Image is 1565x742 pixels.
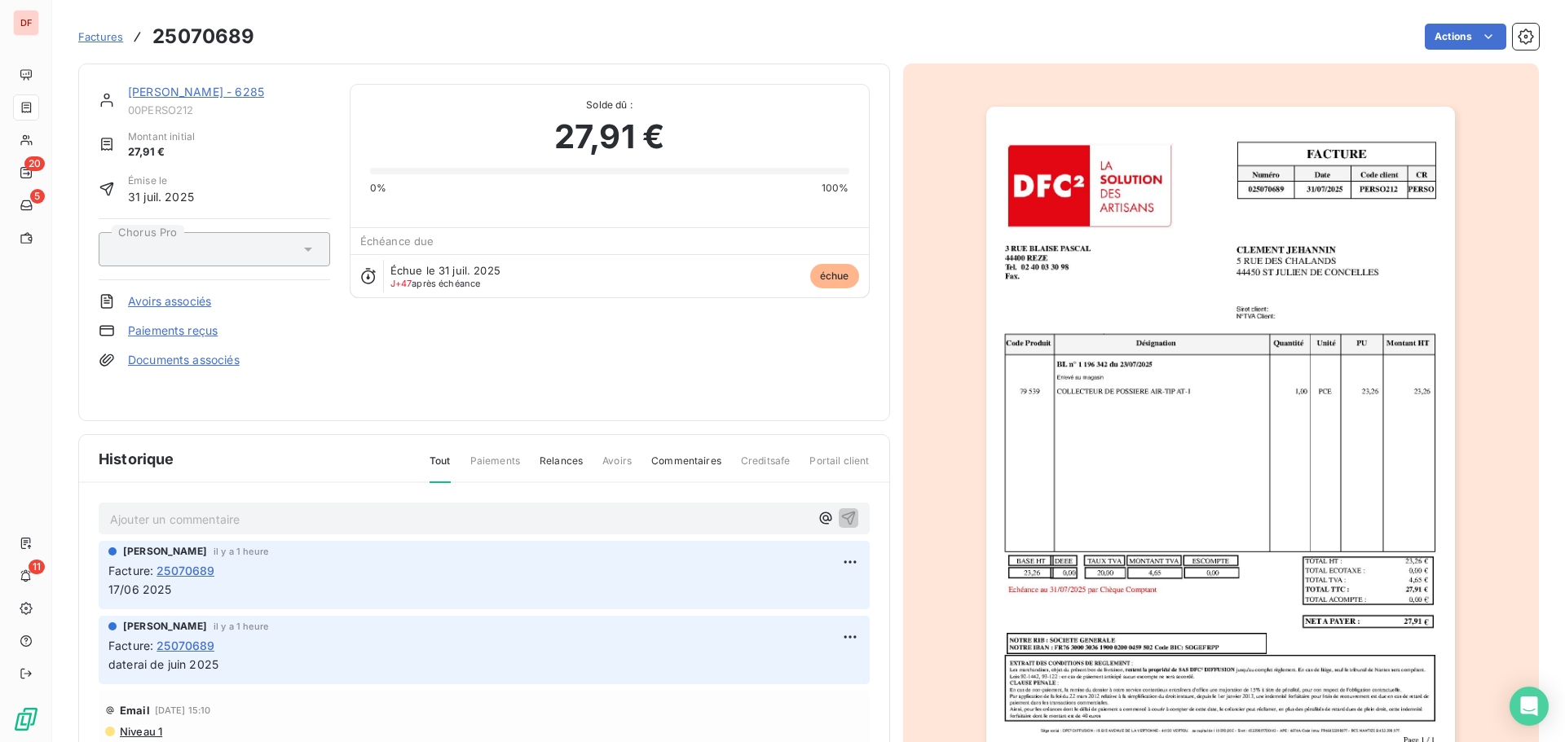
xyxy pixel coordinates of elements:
[370,98,849,112] span: Solde dû :
[24,156,45,171] span: 20
[360,235,434,248] span: Échéance due
[214,621,268,631] span: il y a 1 heure
[128,188,194,205] span: 31 juil. 2025
[128,85,264,99] a: [PERSON_NAME] - 6285
[128,352,240,368] a: Documents associés
[108,582,172,596] span: 17/06 2025
[29,560,45,574] span: 11
[78,30,123,43] span: Factures
[78,29,123,45] a: Factures
[390,279,481,288] span: après échéance
[810,264,859,288] span: échue
[822,181,849,195] span: 100%
[554,112,664,161] span: 27,91 €
[214,547,268,556] span: il y a 1 heure
[470,454,520,481] span: Paiements
[128,323,218,339] a: Paiements reçus
[123,544,207,559] span: [PERSON_NAME]
[1510,687,1549,726] div: Open Intercom Messenger
[128,293,211,310] a: Avoirs associés
[123,619,207,634] span: [PERSON_NAME]
[602,454,632,481] span: Avoirs
[152,22,254,51] h3: 25070689
[370,181,386,195] span: 0%
[108,562,153,579] span: Facture :
[128,103,330,116] span: 00PERSO212
[128,144,195,160] span: 27,91 €
[118,725,162,738] span: Niveau 1
[30,189,45,204] span: 5
[156,562,214,579] span: 25070689
[13,10,39,36] div: DF
[390,264,500,277] span: Échue le 31 juil. 2025
[128,173,194,188] span: Émise le
[128,130,195,144] span: Montant initial
[651,454,721,481] span: Commentaires
[390,278,412,289] span: J+47
[99,448,174,470] span: Historique
[13,706,39,732] img: Logo LeanPay
[108,657,218,671] span: daterai de juin 2025
[108,637,153,654] span: Facture :
[155,705,211,715] span: [DATE] 15:10
[809,454,869,481] span: Portail client
[540,454,583,481] span: Relances
[120,704,150,717] span: Email
[741,454,791,481] span: Creditsafe
[430,454,451,483] span: Tout
[1425,24,1506,50] button: Actions
[156,637,214,654] span: 25070689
